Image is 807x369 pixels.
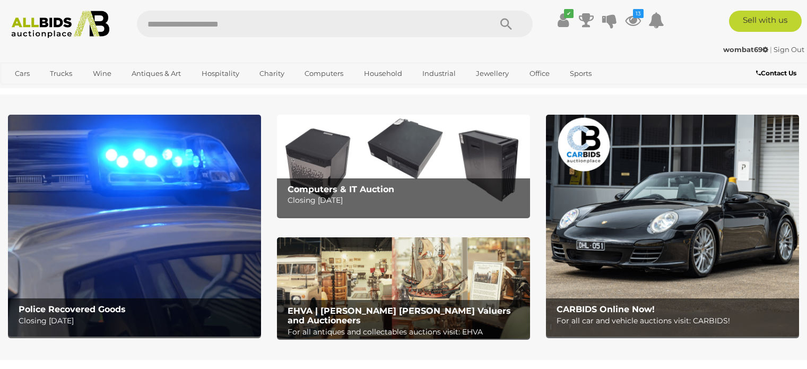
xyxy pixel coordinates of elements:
a: ✔ [555,11,571,30]
p: For all antiques and collectables auctions visit: EHVA [288,325,525,339]
a: Wine [86,65,118,82]
strong: wombat69 [723,45,768,54]
button: Search [480,11,533,37]
b: EHVA | [PERSON_NAME] [PERSON_NAME] Valuers and Auctioneers [288,306,511,325]
p: For all car and vehicle auctions visit: CARBIDS! [557,314,794,328]
a: Charity [253,65,291,82]
a: CARBIDS Online Now! CARBIDS Online Now! For all car and vehicle auctions visit: CARBIDS! [546,115,799,337]
b: Police Recovered Goods [19,304,126,314]
img: Police Recovered Goods [8,115,261,337]
img: EHVA | Evans Hastings Valuers and Auctioneers [277,237,530,339]
p: Closing [DATE] [288,194,525,207]
a: Industrial [415,65,463,82]
b: CARBIDS Online Now! [557,304,655,314]
b: Contact Us [756,69,796,77]
a: Cars [8,65,37,82]
a: [GEOGRAPHIC_DATA] [8,82,97,100]
a: wombat69 [723,45,770,54]
a: Sell with us [729,11,802,32]
a: Household [357,65,409,82]
img: Computers & IT Auction [277,115,530,216]
a: EHVA | Evans Hastings Valuers and Auctioneers EHVA | [PERSON_NAME] [PERSON_NAME] Valuers and Auct... [277,237,530,339]
i: 13 [633,9,644,18]
a: Police Recovered Goods Police Recovered Goods Closing [DATE] [8,115,261,337]
a: Trucks [43,65,79,82]
a: Sign Out [774,45,804,54]
a: Office [523,65,557,82]
i: ✔ [564,9,574,18]
img: Allbids.com.au [6,11,115,38]
a: Computers & IT Auction Computers & IT Auction Closing [DATE] [277,115,530,216]
a: Jewellery [469,65,516,82]
p: Closing [DATE] [19,314,256,328]
img: CARBIDS Online Now! [546,115,799,337]
a: Computers [298,65,350,82]
a: Antiques & Art [125,65,188,82]
span: | [770,45,772,54]
a: Hospitality [195,65,246,82]
a: 13 [625,11,641,30]
a: Contact Us [756,67,799,79]
b: Computers & IT Auction [288,184,394,194]
a: Sports [563,65,598,82]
